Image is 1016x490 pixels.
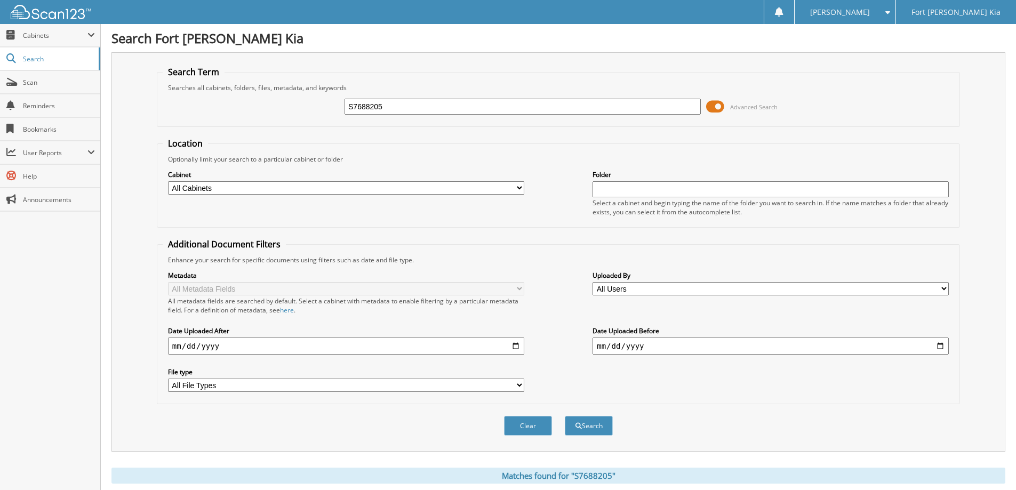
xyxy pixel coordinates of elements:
[11,5,91,19] img: scan123-logo-white.svg
[593,271,949,280] label: Uploaded By
[23,54,93,63] span: Search
[111,468,1005,484] div: Matches found for "S7688205"
[163,155,954,164] div: Optionally limit your search to a particular cabinet or folder
[111,29,1005,47] h1: Search Fort [PERSON_NAME] Kia
[23,195,95,204] span: Announcements
[593,338,949,355] input: end
[730,103,778,111] span: Advanced Search
[23,101,95,110] span: Reminders
[504,416,552,436] button: Clear
[810,9,870,15] span: [PERSON_NAME]
[23,78,95,87] span: Scan
[593,198,949,216] div: Select a cabinet and begin typing the name of the folder you want to search in. If the name match...
[168,326,524,335] label: Date Uploaded After
[163,255,954,264] div: Enhance your search for specific documents using filters such as date and file type.
[163,66,225,78] legend: Search Term
[23,148,87,157] span: User Reports
[565,416,613,436] button: Search
[593,326,949,335] label: Date Uploaded Before
[23,172,95,181] span: Help
[168,271,524,280] label: Metadata
[593,170,949,179] label: Folder
[163,83,954,92] div: Searches all cabinets, folders, files, metadata, and keywords
[23,31,87,40] span: Cabinets
[163,138,208,149] legend: Location
[911,9,1001,15] span: Fort [PERSON_NAME] Kia
[168,367,524,376] label: File type
[168,296,524,315] div: All metadata fields are searched by default. Select a cabinet with metadata to enable filtering b...
[163,238,286,250] legend: Additional Document Filters
[168,170,524,179] label: Cabinet
[168,338,524,355] input: start
[23,125,95,134] span: Bookmarks
[280,306,294,315] a: here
